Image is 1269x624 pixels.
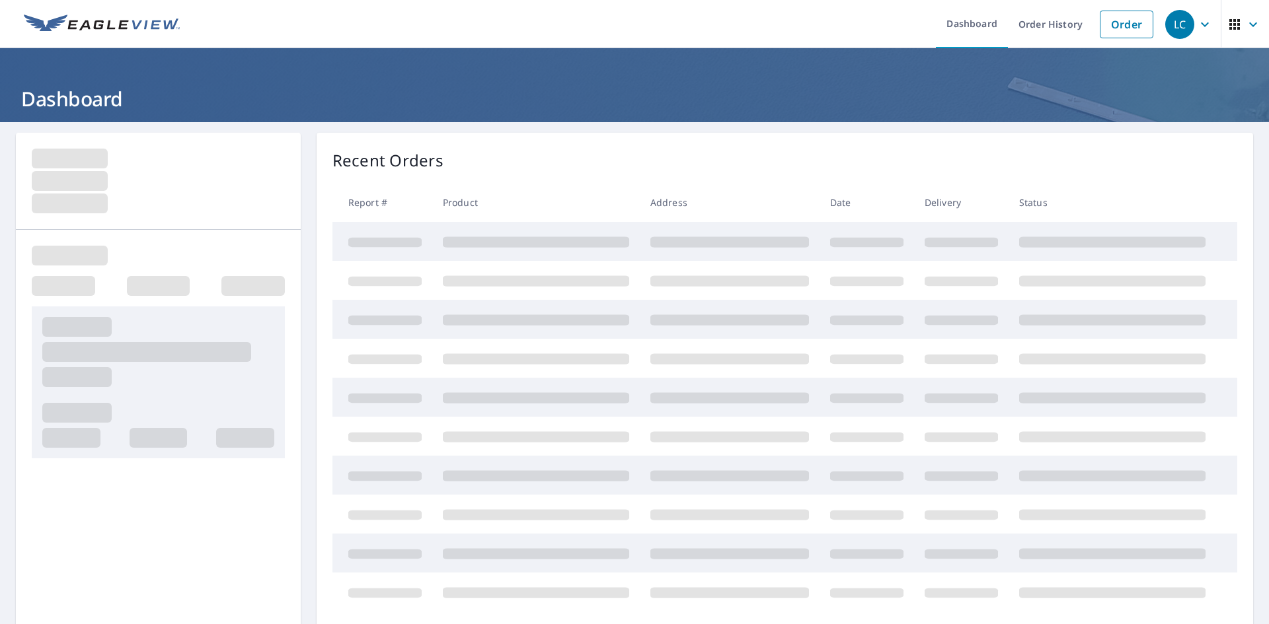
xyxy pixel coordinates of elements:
th: Product [432,183,640,222]
th: Date [820,183,914,222]
th: Report # [332,183,432,222]
div: LC [1165,10,1194,39]
th: Delivery [914,183,1009,222]
th: Address [640,183,820,222]
h1: Dashboard [16,85,1253,112]
a: Order [1100,11,1153,38]
th: Status [1009,183,1216,222]
img: EV Logo [24,15,180,34]
p: Recent Orders [332,149,443,172]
